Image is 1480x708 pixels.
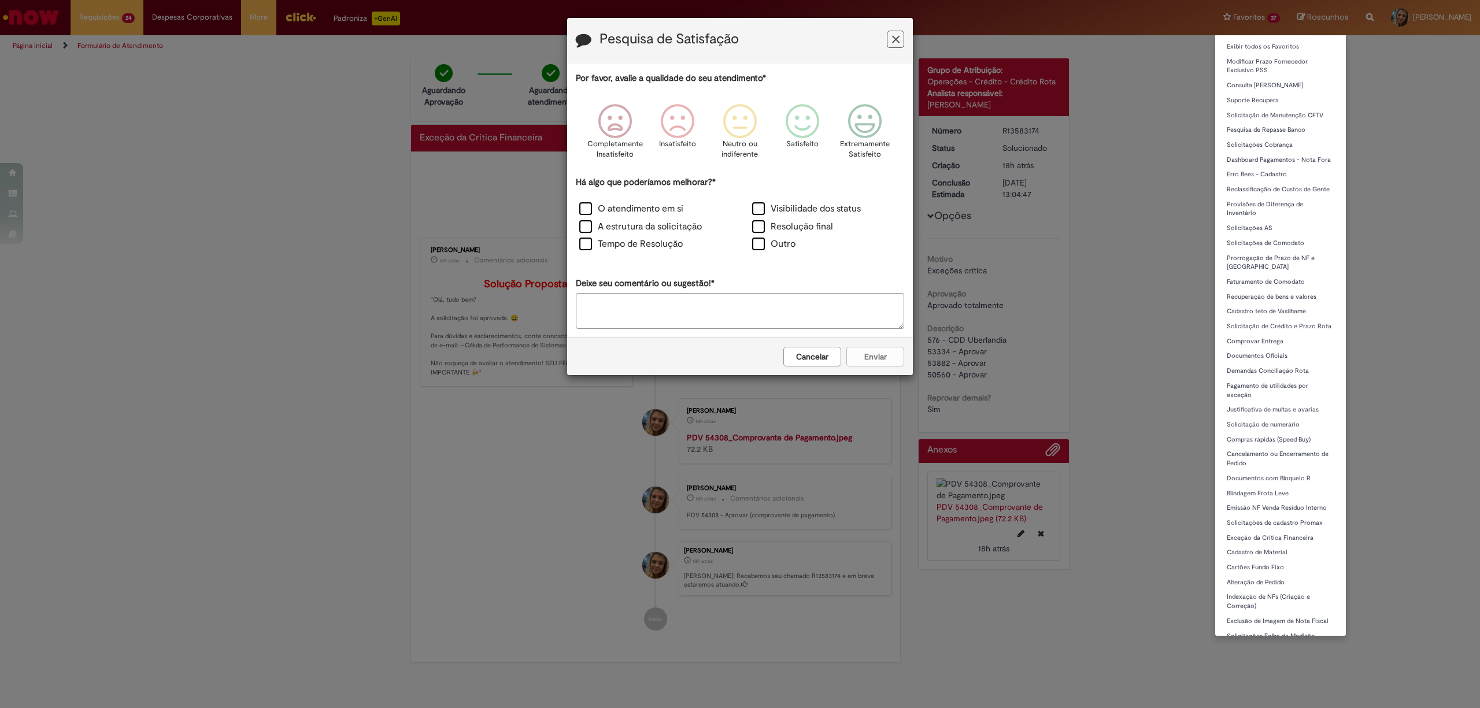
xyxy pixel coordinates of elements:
[1215,350,1346,362] a: Documentos Oficiais
[840,139,890,160] p: Extremamente Satisfeito
[1215,517,1346,529] a: Solicitações de cadastro Promax
[1215,222,1346,235] a: Solicitações AS
[1215,380,1346,401] a: Pagamento de utilidades por exceção
[1215,433,1346,446] a: Compras rápidas (Speed Buy)
[1215,291,1346,303] a: Recuperação de bens e valores
[1215,615,1346,628] a: Exclusão de Imagem de Nota Fiscal
[1215,320,1346,333] a: Solicitação de Crédito e Prazo Rota
[786,139,819,150] p: Satisfeito
[1215,55,1346,77] a: Modificar Prazo Fornecedor Exclusivo PSS
[579,238,683,251] label: Tempo de Resolução
[783,347,841,366] button: Cancelar
[1215,365,1346,377] a: Demandas Conciliação Rota
[1215,94,1346,107] a: Suporte Recupera
[1215,79,1346,92] a: Consulta [PERSON_NAME]
[1215,40,1346,53] a: Exibir todos os Favoritos
[752,220,833,233] label: Resolução final
[1215,168,1346,181] a: Erro Bees - Cadastro
[1215,252,1346,273] a: Prorrogação de Prazo de NF e [GEOGRAPHIC_DATA]
[1215,124,1346,136] a: Pesquisa de Repasse Banco
[752,238,795,251] label: Outro
[576,72,766,84] label: Por favor, avalie a qualidade do seu atendimento*
[1215,154,1346,166] a: Dashboard Pagamentos - Nota Fora
[1215,139,1346,151] a: Solicitações Cobrança
[1215,237,1346,250] a: Solicitações de Comodato
[711,95,769,175] div: Neutro ou indiferente
[1215,109,1346,122] a: Solicitação de Manutenção CFTV
[719,139,761,160] p: Neutro ou indiferente
[1215,305,1346,318] a: Cadastro teto de Vasilhame
[1215,630,1346,651] a: Solicitações Folha de Medição - OBZ Fixo
[1215,591,1346,612] a: Indexação de NFs (Criação e Correção)
[1215,335,1346,348] a: Comprovar Entrega
[1215,546,1346,559] a: Cadastro de Material
[585,95,644,175] div: Completamente Insatisfeito
[1215,472,1346,485] a: Documentos com Bloqueio R
[1215,502,1346,514] a: Emissão NF Venda Resíduo Interno
[576,176,904,254] div: Há algo que poderíamos melhorar?*
[579,202,683,216] label: O atendimento em si
[1215,183,1346,196] a: Reclassificação de Custos de Gente
[1215,403,1346,416] a: Justificativa de multas e avarias
[600,32,739,47] label: Pesquisa de Satisfação
[659,139,696,150] p: Insatisfeito
[648,95,707,175] div: Insatisfeito
[1215,35,1346,636] ul: Favoritos
[1215,487,1346,500] a: Blindagem Frota Leve
[1215,198,1346,220] a: Provisões de Diferença de Inventário
[1215,561,1346,574] a: Cartões Fundo Fixo
[1215,418,1346,431] a: Solicitação de numerário
[1215,276,1346,288] a: Faturamento de Comodato
[579,220,702,233] label: A estrutura da solicitação
[1215,576,1346,589] a: Alteração de Pedido
[752,202,861,216] label: Visibilidade dos status
[835,95,894,175] div: Extremamente Satisfeito
[587,139,643,160] p: Completamente Insatisfeito
[773,95,832,175] div: Satisfeito
[1215,532,1346,544] a: Exceção da Crítica Financeira
[1215,448,1346,469] a: Cancelamento ou Encerramento de Pedido
[576,277,715,290] label: Deixe seu comentário ou sugestão!*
